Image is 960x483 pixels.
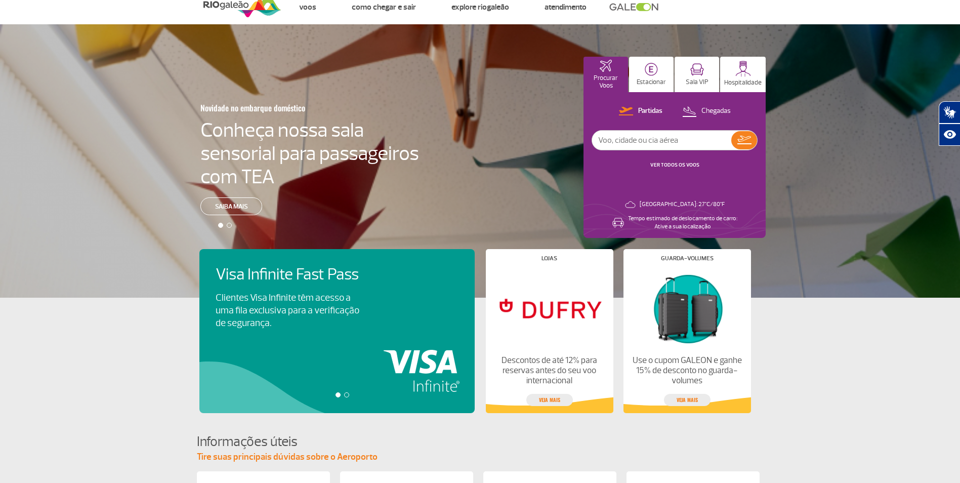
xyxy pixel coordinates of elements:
a: Visa Infinite Fast PassClientes Visa Infinite têm acesso a uma fila exclusiva para a verificação ... [216,265,458,330]
button: Abrir recursos assistivos. [939,124,960,146]
p: Use o cupom GALEON e ganhe 15% de desconto no guarda-volumes [632,355,742,386]
p: Chegadas [701,106,731,116]
p: [GEOGRAPHIC_DATA]: 27°C/80°F [640,200,725,209]
a: Saiba mais [200,197,262,215]
a: veja mais [526,394,573,406]
p: Sala VIP [686,78,708,86]
a: Atendimento [545,2,587,12]
img: Guarda-volumes [632,269,742,347]
button: Sala VIP [675,57,719,92]
h4: Guarda-volumes [661,256,714,261]
button: Chegadas [679,105,734,118]
img: airplaneHomeActive.svg [600,60,612,72]
h4: Visa Infinite Fast Pass [216,265,377,284]
button: Estacionar [629,57,674,92]
button: Procurar Voos [583,57,628,92]
p: Partidas [638,106,662,116]
img: vipRoom.svg [690,63,704,76]
h4: Lojas [541,256,557,261]
img: hospitality.svg [735,61,751,76]
input: Voo, cidade ou cia aérea [592,131,731,150]
button: Hospitalidade [720,57,766,92]
p: Clientes Visa Infinite têm acesso a uma fila exclusiva para a verificação de segurança. [216,292,359,330]
p: Estacionar [637,78,666,86]
div: Plugin de acessibilidade da Hand Talk. [939,101,960,146]
h3: Novidade no embarque doméstico [200,97,369,118]
button: Abrir tradutor de língua de sinais. [939,101,960,124]
p: Tire suas principais dúvidas sobre o Aeroporto [197,451,764,463]
h4: Conheça nossa sala sensorial para passageiros com TEA [200,118,419,188]
button: VER TODOS OS VOOS [647,161,702,169]
a: VER TODOS OS VOOS [650,162,699,168]
a: Como chegar e sair [352,2,416,12]
p: Hospitalidade [724,79,762,87]
a: veja mais [664,394,711,406]
h4: Informações úteis [197,432,764,451]
a: Explore RIOgaleão [451,2,509,12]
p: Tempo estimado de deslocamento de carro: Ative a sua localização [628,215,737,231]
p: Procurar Voos [589,74,623,90]
img: carParkingHome.svg [645,63,658,76]
img: Lojas [494,269,604,347]
p: Descontos de até 12% para reservas antes do seu voo internacional [494,355,604,386]
a: Voos [299,2,316,12]
button: Partidas [616,105,665,118]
